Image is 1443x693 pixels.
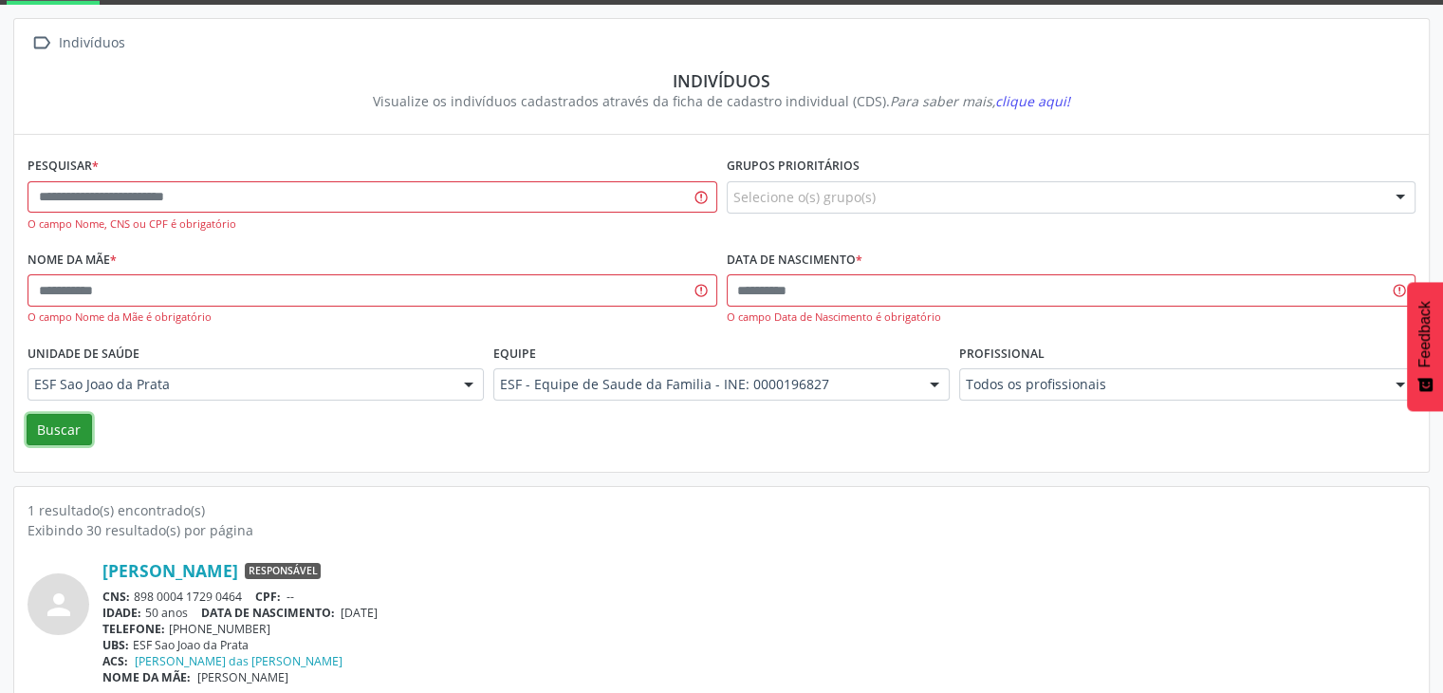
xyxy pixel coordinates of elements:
a: [PERSON_NAME] das [PERSON_NAME] [135,653,342,669]
label: Grupos prioritários [727,152,860,181]
button: Buscar [27,414,92,446]
button: Feedback - Mostrar pesquisa [1407,282,1443,411]
div: Indivíduos [55,29,128,57]
label: Profissional [959,339,1045,368]
div: 898 0004 1729 0464 [102,589,1415,605]
span: Feedback [1416,301,1434,367]
label: Data de nascimento [727,246,862,275]
i: person [42,588,76,622]
div: ESF Sao Joao da Prata [102,637,1415,653]
span: IDADE: [102,605,141,621]
a:  Indivíduos [28,29,128,57]
span: -- [287,589,294,605]
div: 50 anos [102,605,1415,621]
span: CPF: [255,589,281,605]
span: CNS: [102,589,130,605]
div: O campo Nome da Mãe é obrigatório [28,309,717,326]
span: DATA DE NASCIMENTO: [201,605,335,621]
span: NOME DA MÃE: [102,669,191,685]
label: Pesquisar [28,152,99,181]
div: Indivíduos [41,70,1402,91]
span: TELEFONE: [102,621,165,637]
span: Selecione o(s) grupo(s) [733,187,876,207]
span: ESF Sao Joao da Prata [34,375,445,394]
i:  [28,29,55,57]
span: ACS: [102,653,128,669]
a: [PERSON_NAME] [102,560,238,581]
div: O campo Nome, CNS ou CPF é obrigatório [28,216,717,233]
span: ESF - Equipe de Saude da Familia - INE: 0000196827 [500,375,911,394]
label: Equipe [493,339,536,368]
div: 1 resultado(s) encontrado(s) [28,500,1415,520]
div: Visualize os indivíduos cadastrados através da ficha de cadastro individual (CDS). [41,91,1402,111]
span: Todos os profissionais [966,375,1377,394]
span: [PERSON_NAME] [197,669,288,685]
label: Nome da mãe [28,246,117,275]
i: Para saber mais, [890,92,1070,110]
div: O campo Data de Nascimento é obrigatório [727,309,1416,326]
div: Exibindo 30 resultado(s) por página [28,520,1415,540]
span: UBS: [102,637,129,653]
span: [DATE] [341,605,378,621]
div: [PHONE_NUMBER] [102,621,1415,637]
label: Unidade de saúde [28,339,139,368]
span: Responsável [245,563,321,580]
span: clique aqui! [995,92,1070,110]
